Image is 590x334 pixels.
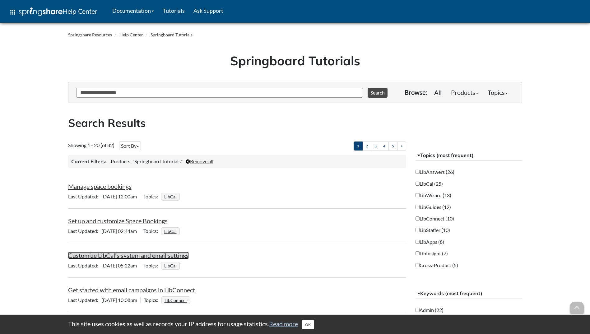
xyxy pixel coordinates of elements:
[416,150,522,161] button: Topics (most frequent)
[163,227,178,236] a: LibCal
[68,142,114,148] span: Showing 1 - 20 (of 82)
[62,319,528,329] div: This site uses cookies as well as records your IP address for usage statistics.
[9,8,16,16] span: apps
[302,320,314,329] button: Close
[416,180,443,187] label: LibCal (25)
[108,3,158,18] a: Documentation
[19,7,63,16] img: Springshare
[416,170,420,174] input: LibAnswers (26)
[269,320,298,327] a: Read more
[68,252,189,259] a: Customize LibCal's system and email settings
[380,141,389,151] a: 4
[68,115,522,131] h2: Search Results
[430,86,446,99] a: All
[416,204,451,211] label: LibGuides (12)
[68,262,101,268] span: Last Updated
[186,158,213,164] a: Remove all
[119,141,141,150] button: Sort By
[189,3,228,18] a: Ask Support
[161,297,192,303] ul: Topics
[570,302,584,315] span: arrow_upward
[416,192,451,199] label: LibWizard (13)
[416,288,522,299] button: Keywords (most frequent)
[158,3,189,18] a: Tutorials
[483,86,513,99] a: Topics
[161,193,181,199] ul: Topics
[416,263,420,267] input: Cross-Product (5)
[416,228,420,232] input: LibStaffer (10)
[371,141,380,151] a: 3
[388,141,397,151] a: 5
[144,297,161,303] span: Topics
[416,239,444,245] label: LibApps (8)
[119,32,143,37] a: Help Center
[416,307,444,313] label: Admin (22)
[416,251,420,255] input: LibInsight (7)
[416,250,448,257] label: LibInsight (7)
[68,183,132,190] a: Manage space bookings
[405,88,427,97] p: Browse:
[143,262,161,268] span: Topics
[416,182,420,186] input: LibCal (25)
[161,228,181,234] ul: Topics
[111,158,132,164] span: Products:
[73,52,518,69] h1: Springboard Tutorials
[416,193,420,197] input: LibWizard (13)
[368,88,388,98] button: Search
[397,141,406,151] a: >
[362,141,371,151] a: 2
[68,217,168,225] a: Set up and customize Space Bookings
[68,228,101,234] span: Last Updated
[163,192,178,201] a: LibCal
[416,262,458,269] label: Cross-Product (5)
[63,7,97,15] span: Help Center
[68,262,140,268] span: [DATE] 05:22am
[416,205,420,209] input: LibGuides (12)
[68,286,195,294] a: Get started with email campaigns in LibConnect
[68,193,140,199] span: [DATE] 12:00am
[416,215,454,222] label: LibConnect (10)
[354,141,363,151] a: 1
[163,261,178,270] a: LibCal
[68,297,101,303] span: Last Updated
[416,216,420,220] input: LibConnect (10)
[446,86,483,99] a: Products
[416,308,420,312] input: Admin (22)
[416,227,450,234] label: LibStaffer (10)
[354,141,406,151] ul: Pagination of search results
[68,32,112,37] a: Springshare Resources
[5,3,102,21] a: apps Help Center
[132,158,183,164] span: "Springboard Tutorials"
[416,240,420,244] input: LibApps (8)
[68,228,140,234] span: [DATE] 02:44am
[416,169,454,175] label: LibAnswers (26)
[151,32,193,37] a: Springboard Tutorials
[164,296,188,305] a: LibConnect
[143,228,161,234] span: Topics
[71,158,106,165] h3: Current Filters
[161,262,181,268] ul: Topics
[68,297,140,303] span: [DATE] 10:08pm
[68,193,101,199] span: Last Updated
[143,193,161,199] span: Topics
[570,302,584,310] a: arrow_upward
